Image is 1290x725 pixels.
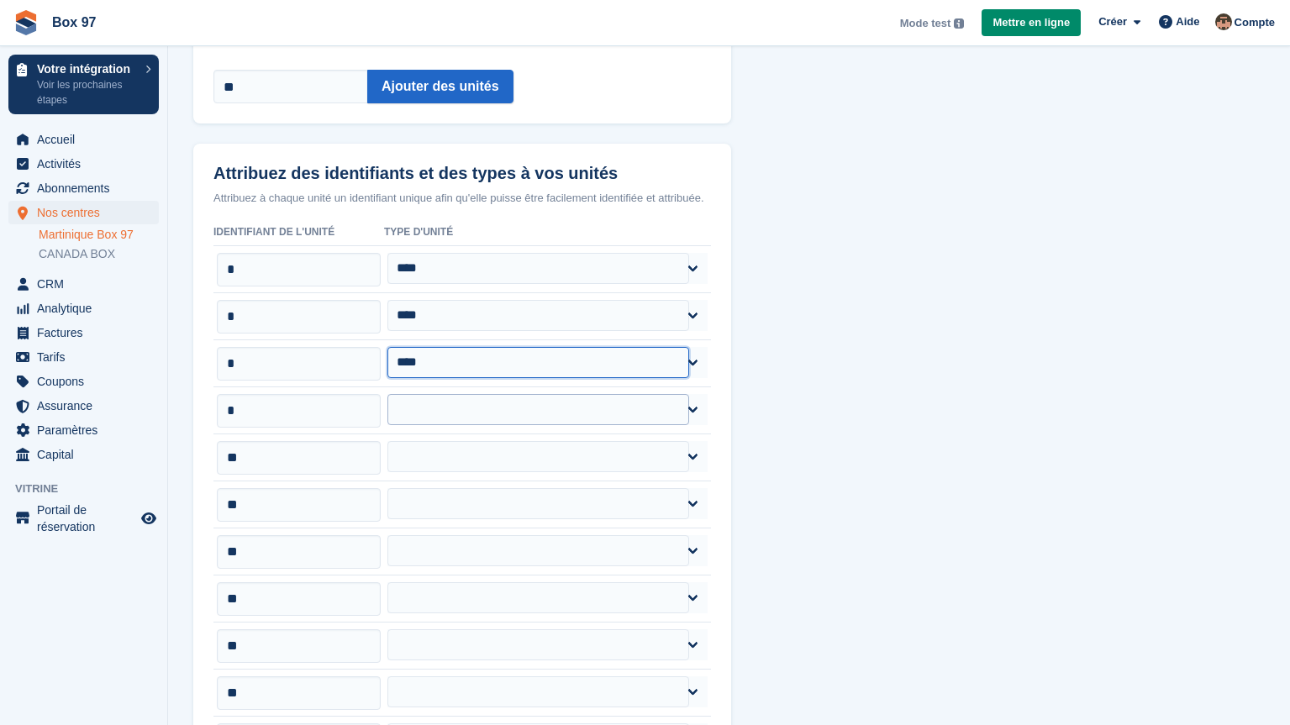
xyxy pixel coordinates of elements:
[8,394,159,418] a: menu
[37,443,138,466] span: Capital
[8,321,159,344] a: menu
[8,201,159,224] a: menu
[213,219,384,246] th: Identifiant de l'unité
[37,77,137,108] p: Voir les prochaines étapes
[8,418,159,442] a: menu
[954,18,964,29] img: icon-info-grey-7440780725fd019a000dd9b08b2336e03edf1995a4989e88bcd33f0948082b44.svg
[37,176,138,200] span: Abonnements
[13,10,39,35] img: stora-icon-8386f47178a22dfd0bd8f6a31ec36ba5ce8667c1dd55bd0f319d3a0aa187defe.svg
[1176,13,1199,30] span: Aide
[213,164,618,183] strong: Attribuez des identifiants et des types à vos unités
[384,219,711,246] th: Type d'unité
[39,246,159,262] a: CANADA BOX
[37,370,138,393] span: Coupons
[37,502,138,535] span: Portail de réservation
[8,128,159,151] a: menu
[8,272,159,296] a: menu
[39,227,159,243] a: Martinique Box 97
[37,418,138,442] span: Paramètres
[139,508,159,528] a: Boutique d'aperçu
[8,176,159,200] a: menu
[37,152,138,176] span: Activités
[8,55,159,114] a: Votre intégration Voir les prochaines étapes
[37,321,138,344] span: Factures
[8,502,159,535] a: menu
[37,128,138,151] span: Accueil
[8,297,159,320] a: menu
[900,15,951,32] span: Mode test
[1235,14,1275,31] span: Compte
[982,9,1081,37] a: Mettre en ligne
[37,394,138,418] span: Assurance
[1098,13,1127,30] span: Créer
[37,63,137,75] p: Votre intégration
[1215,13,1232,30] img: Kévin CHAUVET
[8,370,159,393] a: menu
[993,14,1070,31] span: Mettre en ligne
[37,345,138,369] span: Tarifs
[213,190,711,207] p: Attribuez à chaque unité un identifiant unique afin qu'elle puisse être facilement identifiée et ...
[45,8,103,36] a: Box 97
[37,297,138,320] span: Analytique
[8,345,159,369] a: menu
[8,443,159,466] a: menu
[37,272,138,296] span: CRM
[8,152,159,176] a: menu
[15,481,167,497] span: Vitrine
[367,70,513,103] button: Ajouter des unités
[37,201,138,224] span: Nos centres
